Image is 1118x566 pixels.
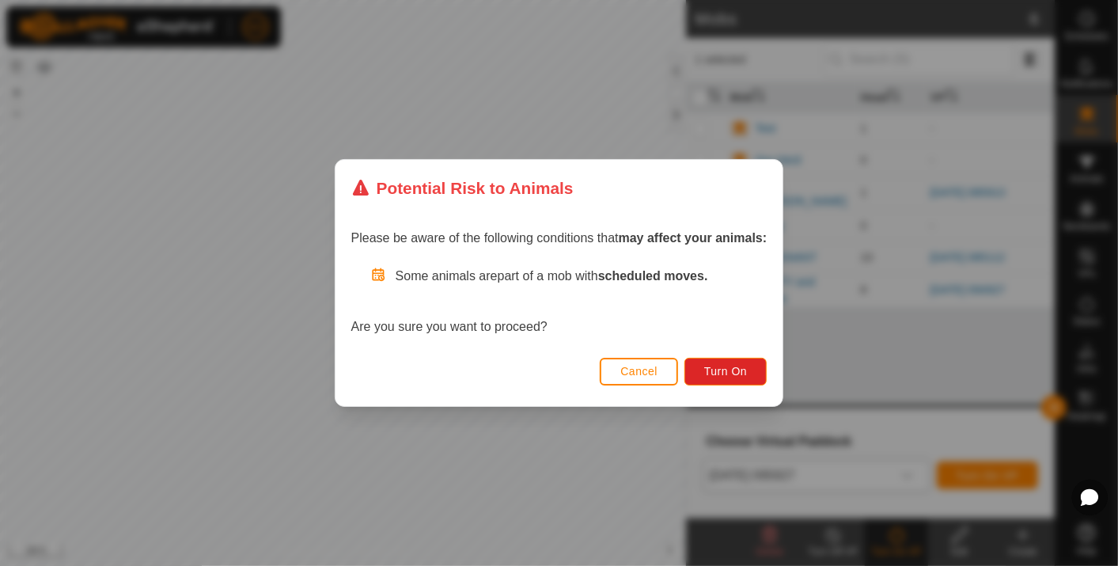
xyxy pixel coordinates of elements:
[351,267,767,336] div: Are you sure you want to proceed?
[684,358,767,386] button: Turn On
[620,365,658,378] span: Cancel
[619,231,767,245] strong: may affect your animals:
[396,267,767,286] p: Some animals are
[498,269,708,283] span: part of a mob with
[598,269,708,283] strong: scheduled moves.
[704,365,747,378] span: Turn On
[600,358,678,386] button: Cancel
[351,176,574,200] div: Potential Risk to Animals
[351,231,767,245] span: Please be aware of the following conditions that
